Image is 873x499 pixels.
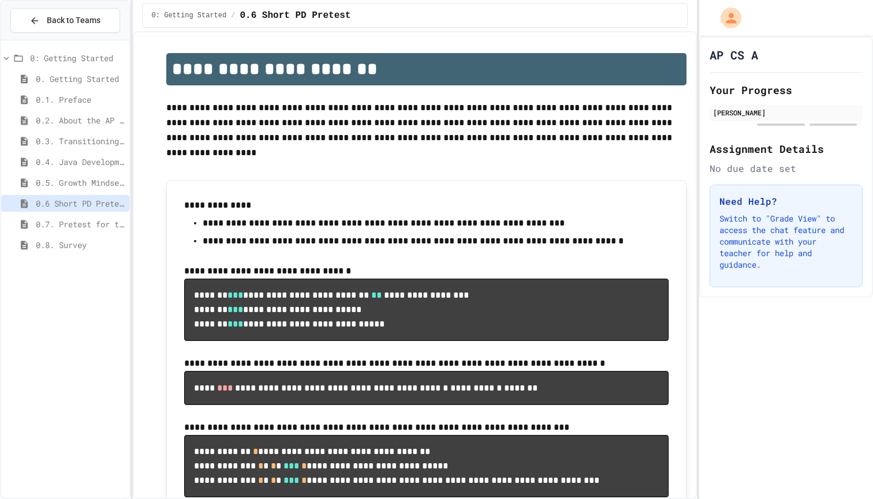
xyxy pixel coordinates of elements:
span: 0.6 Short PD Pretest [36,197,125,209]
div: [PERSON_NAME] [713,107,859,118]
span: 0: Getting Started [152,11,227,20]
div: My Account [708,5,744,31]
span: 0.5. Growth Mindset and Pair Programming [36,177,125,189]
span: 0.6 Short PD Pretest [240,9,350,22]
h1: AP CS A [710,47,758,63]
span: 0.8. Survey [36,239,125,251]
button: Back to Teams [10,8,120,33]
h2: Assignment Details [710,141,863,157]
h2: Your Progress [710,82,863,98]
span: 0.4. Java Development Environments [36,156,125,168]
p: Switch to "Grade View" to access the chat feature and communicate with your teacher for help and ... [719,213,853,271]
span: 0.3. Transitioning from AP CSP to AP CSA [36,135,125,147]
span: 0.7. Pretest for the AP CSA Exam [36,218,125,230]
iframe: chat widget [824,453,861,487]
span: 0.1. Preface [36,93,125,106]
h3: Need Help? [719,194,853,208]
span: 0. Getting Started [36,73,125,85]
span: / [231,11,235,20]
span: Back to Teams [47,14,100,27]
div: No due date set [710,162,863,175]
span: 0.2. About the AP CSA Exam [36,114,125,126]
iframe: chat widget [777,403,861,452]
span: 0: Getting Started [30,52,125,64]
